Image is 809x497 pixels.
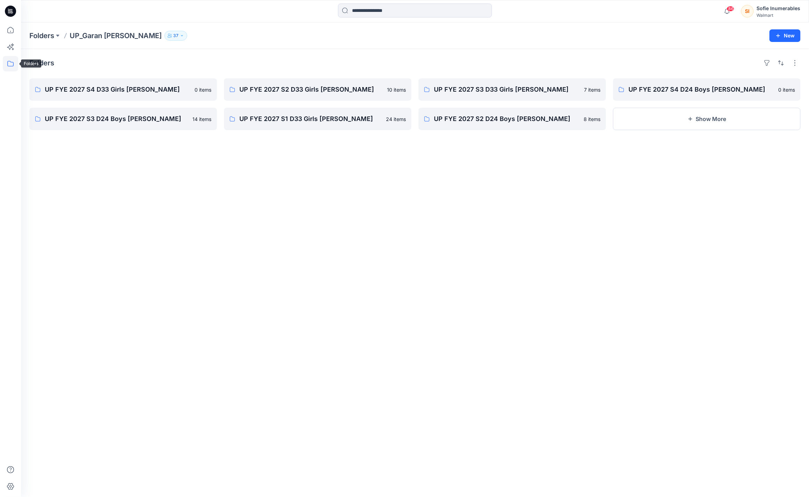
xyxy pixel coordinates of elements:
[418,108,606,130] a: UP FYE 2027 S2 D24 Boys [PERSON_NAME]8 items
[727,6,734,12] span: 86
[192,115,211,123] p: 14 items
[584,115,600,123] p: 8 items
[239,114,382,124] p: UP FYE 2027 S1 D33 Girls [PERSON_NAME]
[173,32,178,40] p: 37
[418,78,606,101] a: UP FYE 2027 S3 D33 Girls [PERSON_NAME]7 items
[584,86,600,93] p: 7 items
[164,31,187,41] button: 37
[195,86,211,93] p: 0 items
[757,4,800,13] div: Sofie Inumerables
[29,108,217,130] a: UP FYE 2027 S3 D24 Boys [PERSON_NAME]14 items
[239,85,383,94] p: UP FYE 2027 S2 D33 Girls [PERSON_NAME]
[386,115,406,123] p: 24 items
[29,31,54,41] a: Folders
[769,29,801,42] button: New
[757,13,800,18] div: Walmart
[613,108,801,130] button: Show More
[29,59,54,67] h4: Folders
[29,78,217,101] a: UP FYE 2027 S4 D33 Girls [PERSON_NAME]0 items
[778,86,795,93] p: 0 items
[45,85,190,94] p: UP FYE 2027 S4 D33 Girls [PERSON_NAME]
[434,85,580,94] p: UP FYE 2027 S3 D33 Girls [PERSON_NAME]
[224,108,411,130] a: UP FYE 2027 S1 D33 Girls [PERSON_NAME]24 items
[224,78,411,101] a: UP FYE 2027 S2 D33 Girls [PERSON_NAME]10 items
[741,5,754,17] div: SI
[387,86,406,93] p: 10 items
[613,78,801,101] a: UP FYE 2027 S4 D24 Boys [PERSON_NAME]0 items
[628,85,774,94] p: UP FYE 2027 S4 D24 Boys [PERSON_NAME]
[70,31,162,41] p: UP_Garan [PERSON_NAME]
[45,114,188,124] p: UP FYE 2027 S3 D24 Boys [PERSON_NAME]
[434,114,579,124] p: UP FYE 2027 S2 D24 Boys [PERSON_NAME]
